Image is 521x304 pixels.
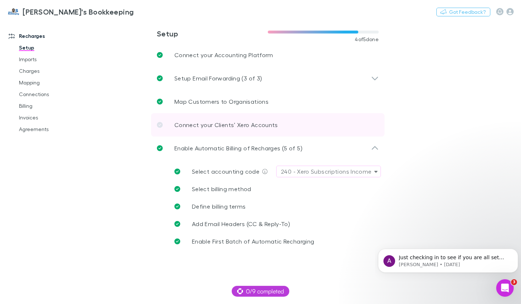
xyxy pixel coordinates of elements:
button: Help [97,227,146,256]
div: • [DATE] [70,33,90,40]
div: Setup Email Forwarding (3 of 3) [151,67,385,90]
div: Profile image for Alex [8,79,23,94]
a: Connect your Accounting Platform [151,43,385,67]
p: Connect your Clients’ Xero Accounts [174,121,278,129]
div: [PERSON_NAME] [26,87,68,94]
span: 3 [511,279,517,285]
span: Select billing method [192,185,251,192]
div: 240 - Xero Subscriptions Income [281,167,371,176]
p: Setup Email Forwarding (3 of 3) [174,74,262,83]
a: Enable First Batch of Automatic Recharging [169,233,381,250]
iframe: Intercom live chat [496,279,514,297]
span: Home [17,245,32,250]
a: Agreements [12,123,94,135]
a: Select billing method [169,180,381,198]
a: Imports [12,54,94,65]
img: Profile image for Rechargly [8,52,23,67]
h3: [PERSON_NAME]'s Bookkeeping [23,7,134,16]
a: Invoices [12,112,94,123]
button: 240 - Xero Subscriptions Income [276,166,381,177]
div: Enable Automatic Billing of Recharges (5 of 5) [151,137,385,160]
a: Connections [12,88,94,100]
button: Got Feedback? [436,8,490,16]
a: Setup [12,42,94,54]
span: Messages [59,245,87,250]
p: Enable Automatic Billing of Recharges (5 of 5) [174,144,302,153]
h1: Messages [54,3,93,16]
div: [PERSON_NAME] [26,33,68,40]
div: • [DATE] [53,60,73,67]
a: Recharges [1,30,94,42]
a: Map Customers to Organisations [151,90,385,113]
a: Add Email Headers (CC & Reply-To) [169,215,381,233]
span: Define billing terms [192,203,246,210]
span: Select accounting code [192,168,259,175]
a: Define billing terms [169,198,381,215]
p: Connect your Accounting Platform [174,51,273,59]
p: Map Customers to Organisations [174,97,269,106]
a: Connect your Clients’ Xero Accounts [151,113,385,137]
div: • [DATE] [70,87,90,94]
div: Close [128,3,141,16]
span: Just checking in to see if you are all set with the agreement in question. Is it loading correctl... [26,26,351,32]
div: Rechargly [26,60,51,67]
span: Enable First Batch of Automatic Recharging [192,238,314,245]
span: Add Email Headers (CC & Reply-To) [192,220,290,227]
a: Charges [12,65,94,77]
a: [PERSON_NAME]'s Bookkeeping [3,3,138,20]
a: Mapping [12,77,94,88]
button: Ask a question [40,192,106,206]
a: Billing [12,100,94,112]
img: Jim's Bookkeeping's Logo [7,7,20,16]
h3: Setup [157,29,268,38]
div: Profile image for Alex [8,25,23,40]
span: 4 of 5 done [355,36,379,42]
span: Help [116,245,127,250]
button: Messages [49,227,97,256]
iframe: Intercom notifications message [375,233,521,284]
